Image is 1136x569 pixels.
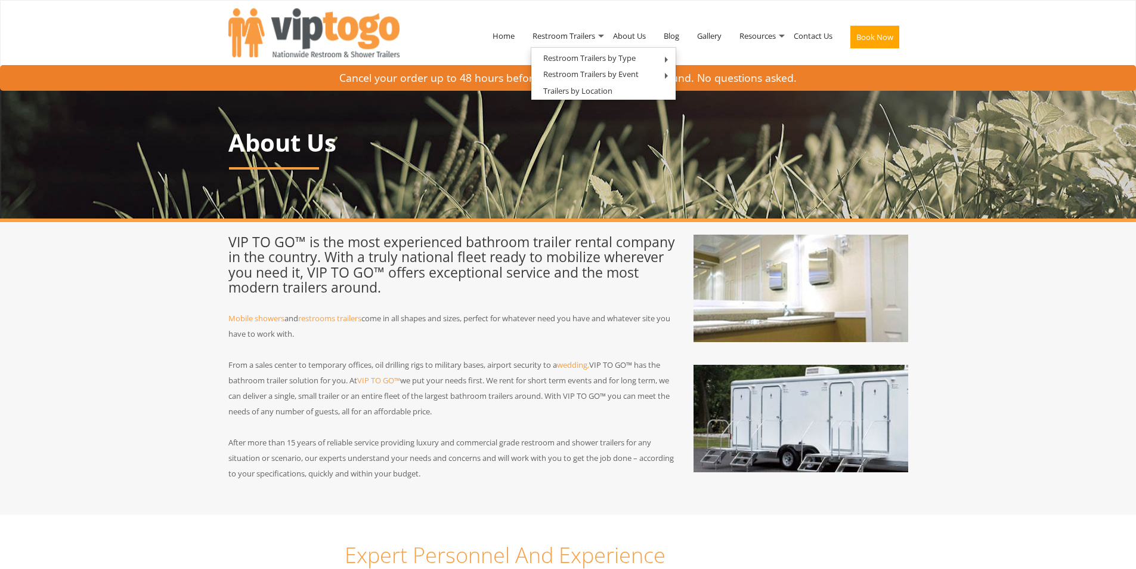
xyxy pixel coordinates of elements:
[531,67,651,82] a: Restroom Trailers by Event
[228,313,284,324] a: Mobile showers
[785,5,841,67] a: Contact Us
[694,235,908,342] img: About Us - VIPTOGO
[730,5,785,67] a: Resources
[228,235,676,295] h3: VIP TO GO™ is the most experienced bathroom trailer rental company in the country. With a truly n...
[298,313,361,324] a: restrooms trailers
[228,130,908,156] h1: About Us
[655,5,688,67] a: Blog
[1088,521,1136,569] button: Live Chat
[228,8,400,57] img: VIPTOGO
[357,375,400,386] a: VIP TO GO™
[531,84,624,99] a: Trailers by Location
[688,5,730,67] a: Gallery
[524,5,604,67] a: Restroom Trailers
[604,5,655,67] a: About Us
[484,5,524,67] a: Home
[228,310,676,342] p: and come in all shapes and sizes, perfect for whatever need you have and whatever site you have t...
[531,51,648,66] a: Restroom Trailers by Type
[228,357,676,419] p: From a sales center to temporary offices, oil drilling rigs to military bases, airport security t...
[557,359,589,370] a: wedding,
[841,5,908,74] a: Book Now
[228,435,676,481] p: After more than 15 years of reliable service providing luxury and commercial grade restroom and s...
[850,26,899,48] button: Book Now
[694,365,908,472] img: About Us - VIPTOGO
[345,543,908,567] h2: Expert Personnel And Experience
